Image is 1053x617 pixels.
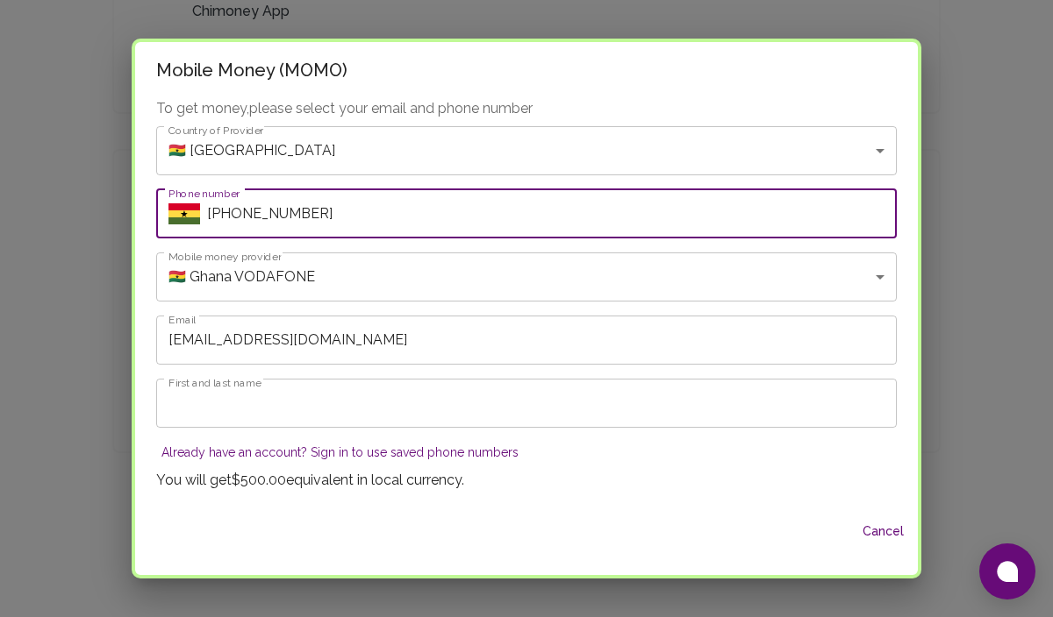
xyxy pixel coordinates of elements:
[156,443,524,462] button: Already have an account? Sign in to use saved phone numbers
[168,201,200,227] button: Select country
[156,252,897,301] div: 🇬🇭 Ghana VODAFONE
[156,126,897,175] div: 🇬🇭 [GEOGRAPHIC_DATA]
[156,470,897,491] p: You will get $500.00 equivalent in local currency.
[135,42,918,98] h2: Mobile Money (MOMO)
[168,186,240,201] label: Phone number
[168,312,196,327] label: Email
[855,515,911,548] button: Cancel
[168,249,281,264] label: Mobile money provider
[156,98,897,119] p: To get money, please select your email and phone number
[979,543,1035,599] button: Open chat window
[168,375,261,390] label: First and last name
[168,123,263,138] label: Country of Provider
